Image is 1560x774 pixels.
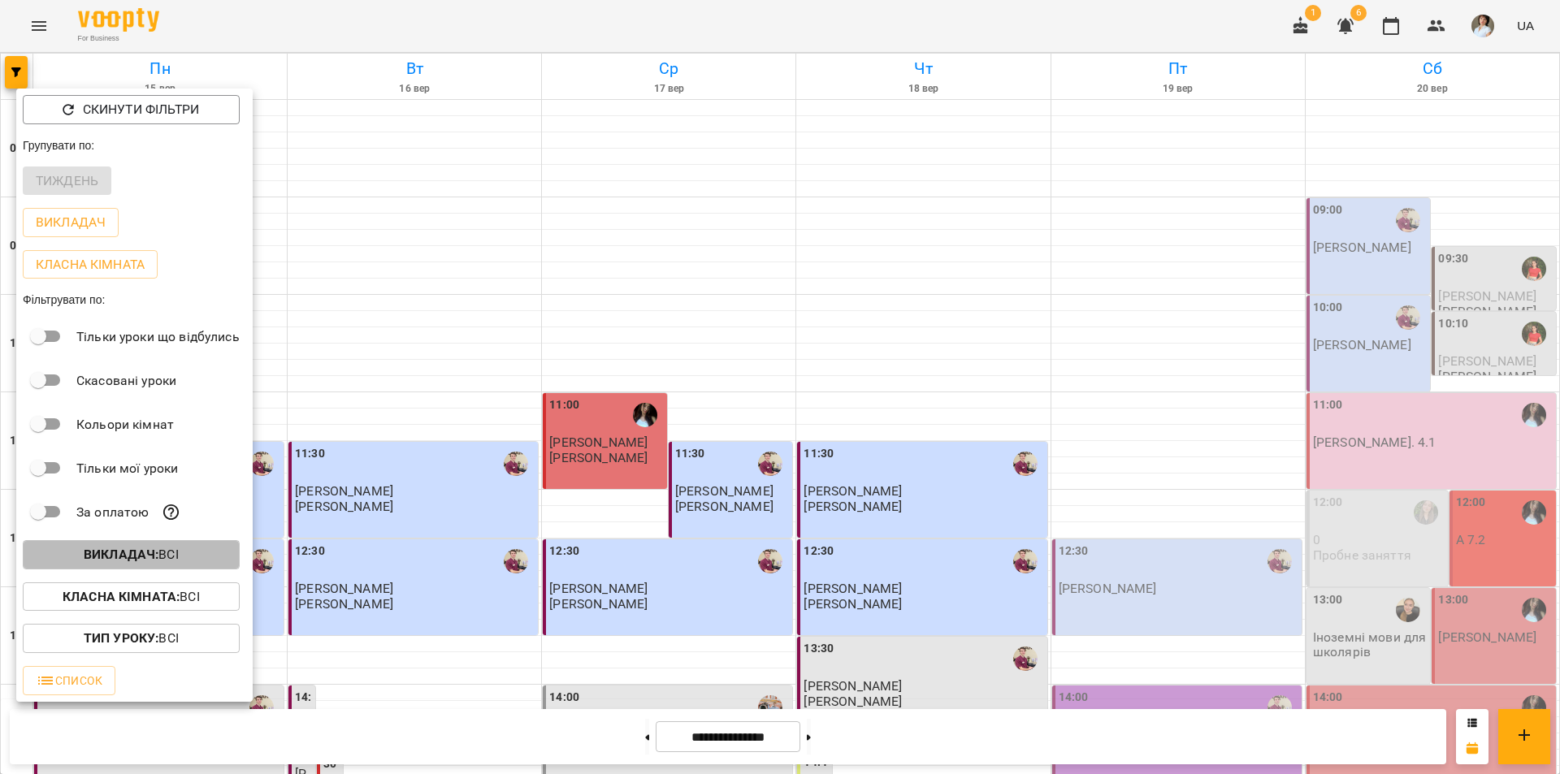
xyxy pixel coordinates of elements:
p: За оплатою [76,503,149,522]
p: Викладач [36,213,106,232]
button: Викладач:Всі [23,540,240,569]
div: Групувати по: [16,131,253,160]
p: Скасовані уроки [76,371,176,391]
div: Фільтрувати по: [16,285,253,314]
p: Класна кімната [36,255,145,275]
p: Всі [84,545,179,564]
b: Викладач : [84,547,158,562]
p: Кольори кімнат [76,415,174,435]
b: Тип Уроку : [84,630,158,646]
p: Скинути фільтри [83,100,199,119]
button: Викладач [23,208,119,237]
button: Тип Уроку:Всі [23,624,240,653]
button: Список [23,666,115,695]
button: Класна кімната [23,250,158,279]
p: Тільки мої уроки [76,459,178,478]
b: Класна кімната : [63,589,180,604]
p: Всі [84,629,179,648]
button: Класна кімната:Всі [23,582,240,612]
button: Скинути фільтри [23,95,240,124]
p: Всі [63,587,200,607]
span: Список [36,671,102,690]
p: Тільки уроки що відбулись [76,327,240,347]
